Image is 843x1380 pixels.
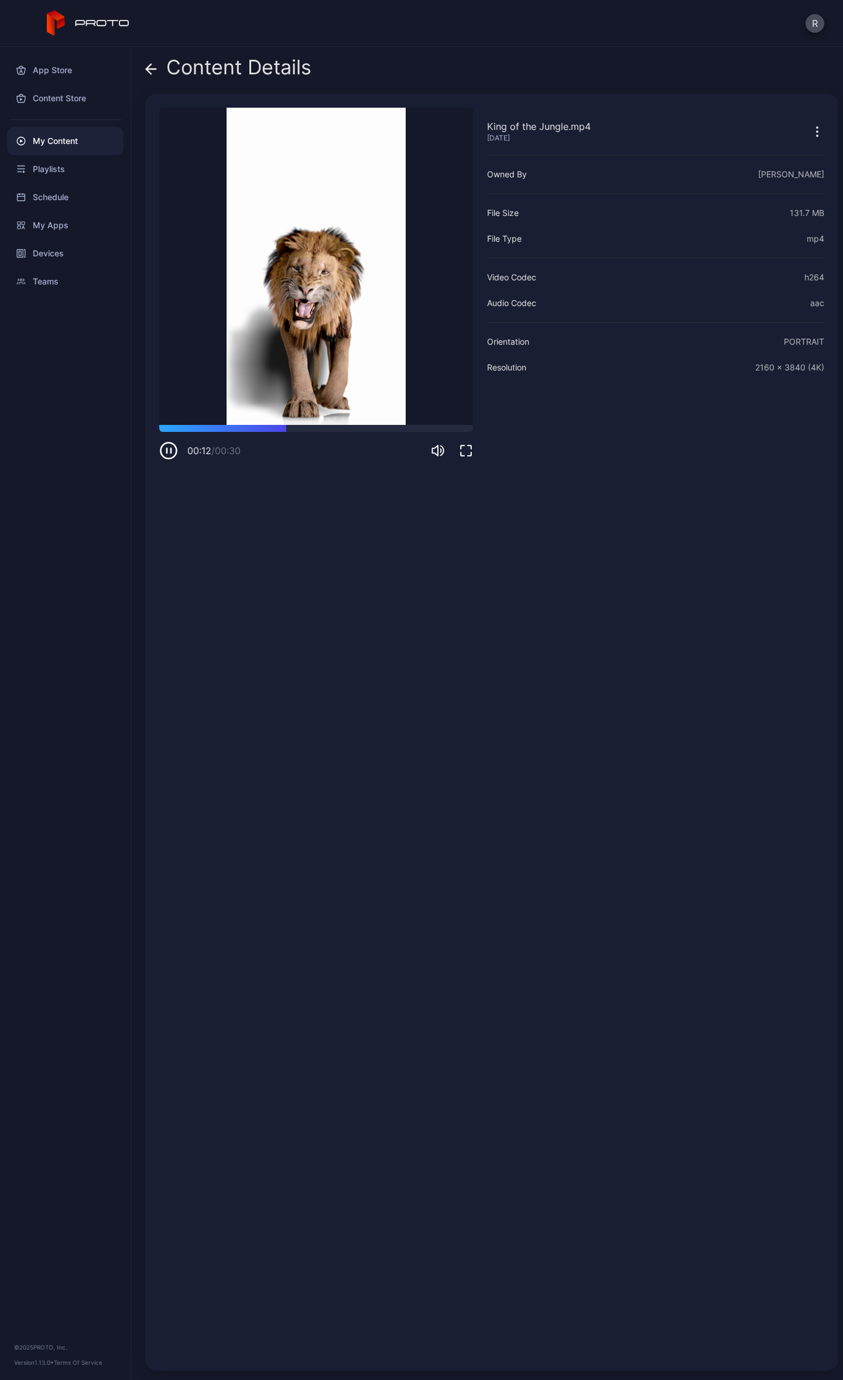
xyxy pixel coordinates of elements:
[487,361,526,375] div: Resolution
[804,270,824,284] div: h264
[159,108,473,425] video: Sorry, your browser doesn‘t support embedded videos
[7,183,124,211] a: Schedule
[187,444,241,458] div: 00:12
[784,335,824,349] div: PORTRAIT
[7,155,124,183] a: Playlists
[487,206,519,220] div: File Size
[7,127,124,155] a: My Content
[7,267,124,296] a: Teams
[487,296,536,310] div: Audio Codec
[54,1359,102,1366] a: Terms Of Service
[7,239,124,267] a: Devices
[807,232,824,246] div: mp4
[14,1359,54,1366] span: Version 1.13.0 •
[487,133,591,143] div: [DATE]
[487,119,591,133] div: King of the Jungle.mp4
[487,270,536,284] div: Video Codec
[758,167,824,181] div: [PERSON_NAME]
[7,84,124,112] a: Content Store
[806,14,824,33] button: R
[487,167,527,181] div: Owned By
[14,1343,116,1352] div: © 2025 PROTO, Inc.
[790,206,824,220] div: 131.7 MB
[755,361,824,375] div: 2160 x 3840 (4K)
[487,232,522,246] div: File Type
[211,445,241,456] span: / 00:30
[145,56,311,84] div: Content Details
[810,296,824,310] div: aac
[7,211,124,239] a: My Apps
[487,335,529,349] div: Orientation
[7,56,124,84] a: App Store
